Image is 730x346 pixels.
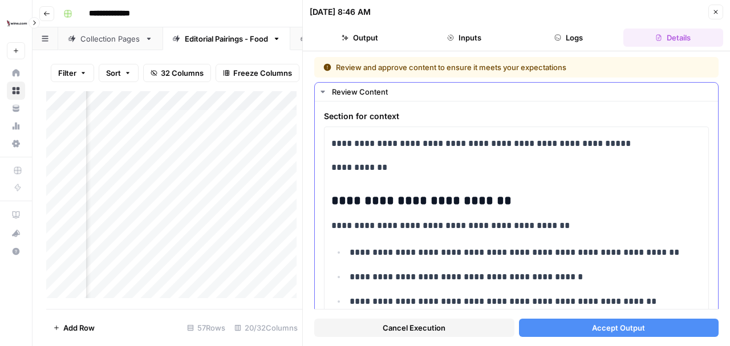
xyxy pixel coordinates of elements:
div: Review and approve content to ensure it meets your expectations [323,62,638,73]
a: Your Data [7,99,25,117]
button: What's new? [7,224,25,242]
button: 32 Columns [143,64,211,82]
a: Editorial Pairings - Food [163,27,290,50]
span: Filter [58,67,76,79]
button: Add Row [46,319,102,337]
button: Inputs [414,29,514,47]
div: Collection Pages [80,33,140,44]
div: Editorial Pairings - Food [185,33,268,44]
a: Browse [7,82,25,100]
span: 32 Columns [161,67,204,79]
a: Usage [7,117,25,135]
div: 57 Rows [182,319,230,337]
img: Wine Logo [7,13,27,34]
span: Accept Output [592,322,645,333]
button: Filter [51,64,94,82]
div: 20/32 Columns [230,319,302,337]
span: Section for context [324,111,709,122]
div: What's new? [7,225,25,242]
a: Collection Pages [58,27,163,50]
button: Accept Output [519,319,719,337]
button: Cancel Execution [314,319,514,337]
span: Sort [106,67,121,79]
div: Review Content [332,86,711,97]
span: Freeze Columns [233,67,292,79]
button: Output [310,29,409,47]
span: Cancel Execution [383,322,445,333]
button: Freeze Columns [216,64,299,82]
button: Sort [99,64,139,82]
a: AirOps Academy [7,206,25,224]
button: Details [623,29,723,47]
div: [DATE] 8:46 AM [310,6,371,18]
button: Help + Support [7,242,25,260]
span: Add Row [63,322,95,333]
button: Review Content [315,83,718,101]
button: Workspace: Wine [7,9,25,38]
button: Logs [519,29,619,47]
a: Editorial - Luxury [290,27,395,50]
a: Home [7,64,25,82]
a: Settings [7,135,25,153]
